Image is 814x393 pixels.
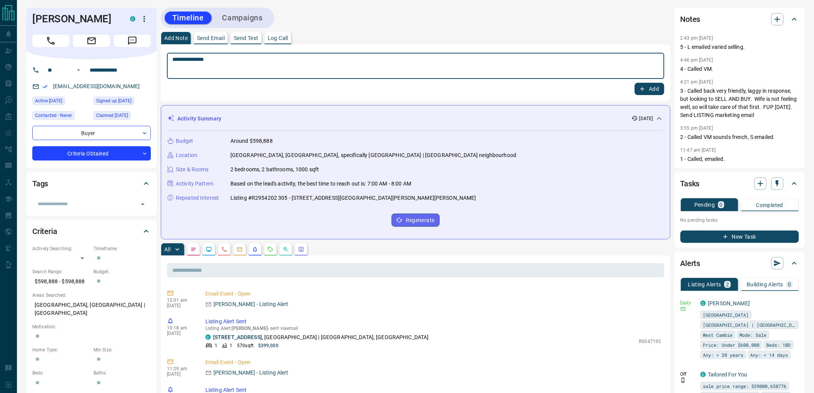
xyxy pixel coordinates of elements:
[681,231,799,243] button: New Task
[165,12,212,24] button: Timeline
[32,370,90,376] p: Beds:
[214,369,289,377] p: [PERSON_NAME] - Listing Alert
[197,35,225,41] p: Send Email
[96,112,128,119] span: Claimed [DATE]
[681,35,713,41] p: 2:43 pm [DATE]
[681,79,713,85] p: 4:21 pm [DATE]
[167,331,194,336] p: [DATE]
[32,245,90,252] p: Actively Searching:
[32,275,90,288] p: $598,888 - $598,888
[32,13,118,25] h1: [PERSON_NAME]
[32,222,151,241] div: Criteria
[788,282,791,287] p: 0
[164,35,188,41] p: Add Note
[639,115,653,122] p: [DATE]
[114,35,151,47] span: Message
[176,180,214,188] p: Activity Pattern
[681,306,686,312] svg: Email
[726,282,729,287] p: 2
[392,214,440,227] button: Regenerate
[93,268,151,275] p: Budget:
[258,342,279,349] p: $399,000
[74,65,83,75] button: Open
[32,146,151,161] div: Criteria Obtained
[681,147,716,153] p: 11:47 am [DATE]
[167,298,194,303] p: 12:01 am
[96,97,132,105] span: Signed up [DATE]
[230,166,319,174] p: 2 bedrooms, 2 bathrooms, 1000 sqft
[681,155,799,163] p: 1 - Called, emailed.
[756,202,784,208] p: Completed
[681,371,696,378] p: Off
[93,111,151,122] div: Wed Apr 09 2025
[167,112,664,126] div: Activity Summary[DATE]
[230,342,232,349] p: 1
[703,321,796,329] span: [GEOGRAPHIC_DATA] | [GEOGRAPHIC_DATA]
[167,325,194,331] p: 10:18 am
[681,257,701,269] h2: Alerts
[681,177,700,190] h2: Tasks
[230,180,411,188] p: Based on the lead's activity, the best time to reach out is: 7:00 AM - 8:00 AM
[694,202,715,207] p: Pending
[230,137,273,145] p: Around $598,888
[42,84,48,89] svg: Email Verified
[681,174,799,193] div: Tasks
[35,112,72,119] span: Contacted - Never
[167,371,194,377] p: [DATE]
[205,326,661,331] p: Listing Alert : - sent via email
[32,323,151,330] p: Motivation:
[701,301,706,306] div: condos.ca
[703,311,749,319] span: [GEOGRAPHIC_DATA]
[237,342,254,349] p: 570 sqft
[252,246,258,253] svg: Listing Alerts
[32,174,151,193] div: Tags
[681,254,799,273] div: Alerts
[32,177,48,190] h2: Tags
[268,35,288,41] p: Log Call
[205,318,661,326] p: Listing Alert Sent
[237,246,243,253] svg: Emails
[681,43,799,51] p: 5 - L emailed varied selling.
[190,246,197,253] svg: Notes
[214,300,289,308] p: [PERSON_NAME] - Listing Alert
[176,151,197,159] p: Location
[747,282,783,287] p: Building Alerts
[703,351,744,359] span: Any: < 20 years
[32,97,90,107] div: Wed Apr 09 2025
[164,247,170,252] p: All
[93,370,151,376] p: Baths:
[767,341,791,349] span: Beds: 1BD
[215,12,270,24] button: Campaigns
[167,303,194,308] p: [DATE]
[703,382,787,390] span: sale price range: 539000,658776
[703,331,733,339] span: West Cambie
[234,35,259,41] p: Send Text
[213,334,262,340] a: [STREET_ADDRESS]
[32,346,90,353] p: Home Type:
[32,268,90,275] p: Search Range:
[267,246,274,253] svg: Requests
[73,35,110,47] span: Email
[53,83,140,89] a: [EMAIL_ADDRESS][DOMAIN_NAME]
[720,202,723,207] p: 0
[701,372,706,377] div: condos.ca
[232,326,268,331] span: [PERSON_NAME]
[230,194,476,202] p: Listing #R2954202 305 - [STREET_ADDRESS][GEOGRAPHIC_DATA][PERSON_NAME][PERSON_NAME]
[639,338,661,345] p: R3047192
[93,346,151,353] p: Min Size:
[635,83,664,95] button: Add
[93,97,151,107] div: Wed Apr 09 2025
[681,13,701,25] h2: Notes
[32,292,151,299] p: Areas Searched:
[681,87,799,119] p: 3 - Called back very friendly, laggy in response, but looking to SELL AND BUY. Wife is not feelin...
[283,246,289,253] svg: Opportunities
[32,126,151,140] div: Buyer
[751,351,788,359] span: Any: < 14 days
[32,35,69,47] span: Call
[176,137,193,145] p: Budget
[681,65,799,73] p: 4 - Called VM.
[681,10,799,28] div: Notes
[205,358,661,366] p: Email Event - Open
[32,225,57,237] h2: Criteria
[32,299,151,319] p: [GEOGRAPHIC_DATA], [GEOGRAPHIC_DATA] | [GEOGRAPHIC_DATA]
